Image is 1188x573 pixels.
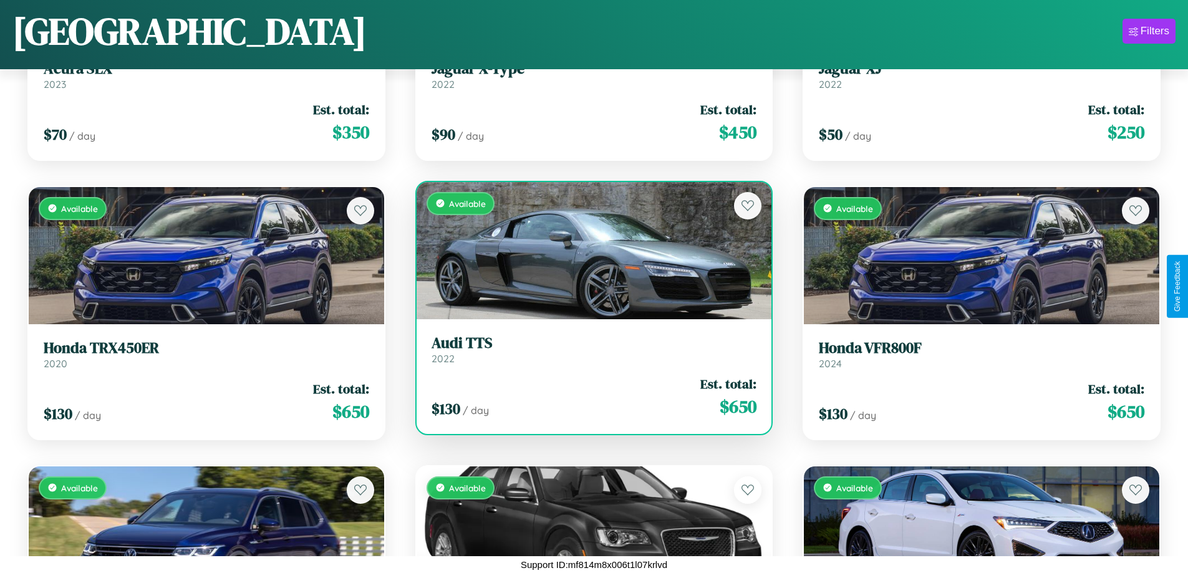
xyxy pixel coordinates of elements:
[432,78,455,90] span: 2022
[44,78,66,90] span: 2023
[44,60,369,78] h3: Acura SLX
[819,78,842,90] span: 2022
[1088,100,1144,118] span: Est. total:
[44,124,67,145] span: $ 70
[432,60,757,78] h3: Jaguar X-Type
[332,399,369,424] span: $ 650
[432,334,757,365] a: Audi TTS2022
[449,483,486,493] span: Available
[819,339,1144,357] h3: Honda VFR800F
[61,203,98,214] span: Available
[819,357,842,370] span: 2024
[850,409,876,421] span: / day
[836,483,873,493] span: Available
[432,398,460,419] span: $ 130
[521,556,667,573] p: Support ID: mf814m8x006t1l07krlvd
[44,339,369,357] h3: Honda TRX450ER
[720,394,756,419] span: $ 650
[836,203,873,214] span: Available
[75,409,101,421] span: / day
[845,130,871,142] span: / day
[819,403,848,424] span: $ 130
[61,483,98,493] span: Available
[44,339,369,370] a: Honda TRX450ER2020
[44,357,67,370] span: 2020
[700,100,756,118] span: Est. total:
[1123,19,1176,44] button: Filters
[12,6,367,57] h1: [GEOGRAPHIC_DATA]
[432,124,455,145] span: $ 90
[1173,261,1182,312] div: Give Feedback
[313,380,369,398] span: Est. total:
[1108,120,1144,145] span: $ 250
[819,124,843,145] span: $ 50
[449,198,486,209] span: Available
[819,60,1144,78] h3: Jaguar XJ
[69,130,95,142] span: / day
[819,339,1144,370] a: Honda VFR800F2024
[700,375,756,393] span: Est. total:
[463,404,489,417] span: / day
[313,100,369,118] span: Est. total:
[432,60,757,90] a: Jaguar X-Type2022
[332,120,369,145] span: $ 350
[1088,380,1144,398] span: Est. total:
[432,352,455,365] span: 2022
[819,60,1144,90] a: Jaguar XJ2022
[432,334,757,352] h3: Audi TTS
[44,403,72,424] span: $ 130
[1108,399,1144,424] span: $ 650
[44,60,369,90] a: Acura SLX2023
[458,130,484,142] span: / day
[719,120,756,145] span: $ 450
[1141,25,1169,37] div: Filters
